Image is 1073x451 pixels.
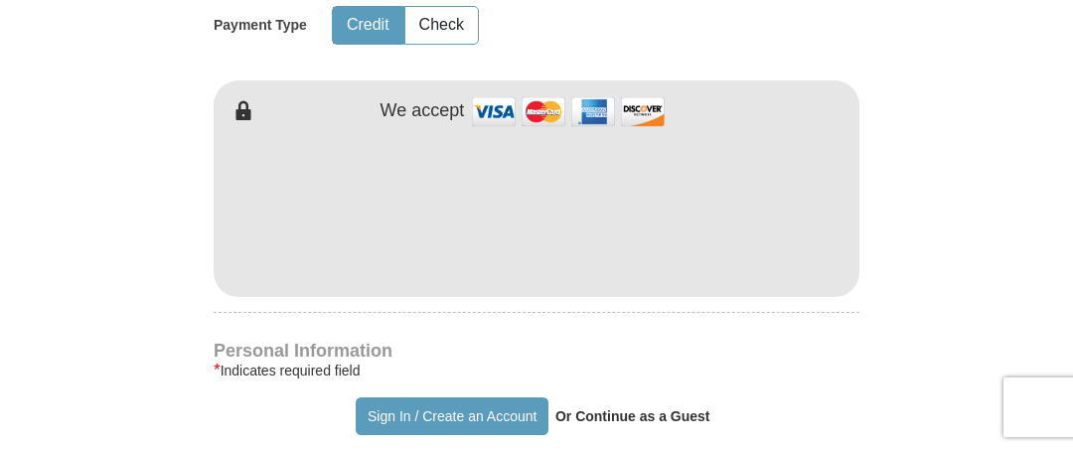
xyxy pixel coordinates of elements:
h5: Payment Type [214,17,307,34]
button: Credit [333,7,403,44]
h4: Personal Information [214,343,859,359]
h4: We accept [381,100,465,122]
div: Indicates required field [214,359,859,382]
strong: Or Continue as a Guest [555,408,710,424]
button: Check [405,7,478,44]
button: Sign In / Create an Account [356,397,547,435]
img: credit cards accepted [469,90,668,133]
